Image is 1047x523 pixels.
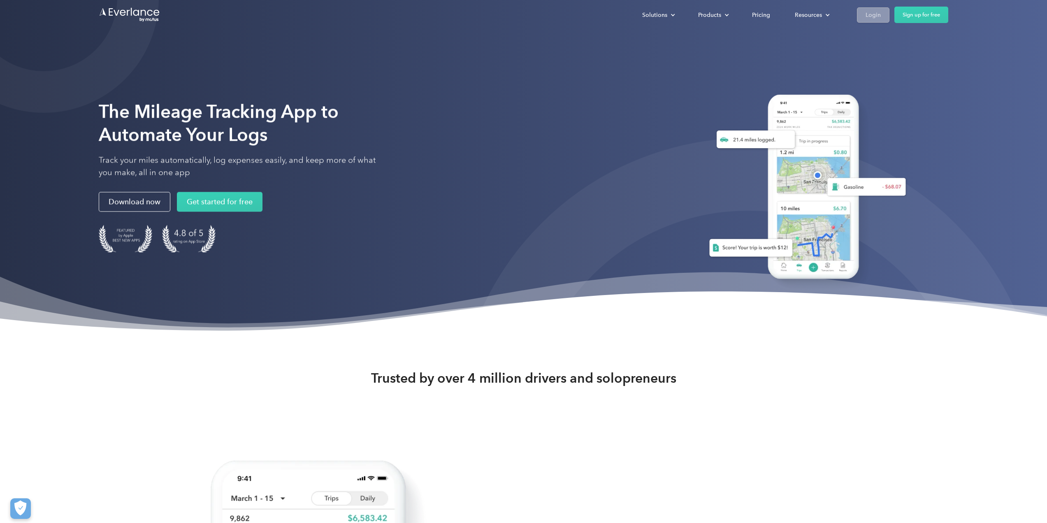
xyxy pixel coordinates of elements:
[752,10,770,20] div: Pricing
[634,8,682,22] div: Solutions
[162,225,216,253] img: 4.9 out of 5 stars on the app store
[744,8,778,22] a: Pricing
[99,225,152,253] img: Badge for Featured by Apple Best New Apps
[787,8,836,22] div: Resources
[99,7,160,23] a: Go to homepage
[698,10,721,20] div: Products
[696,86,912,291] img: Everlance, mileage tracker app, expense tracking app
[10,498,31,519] button: Cookies Settings
[857,7,889,23] a: Login
[894,7,948,23] a: Sign up for free
[99,154,387,179] p: Track your miles automatically, log expenses easily, and keep more of what you make, all in one app
[99,101,339,146] strong: The Mileage Tracking App to Automate Your Logs
[866,10,881,20] div: Login
[99,192,170,212] a: Download now
[371,370,676,386] strong: Trusted by over 4 million drivers and solopreneurs
[795,10,822,20] div: Resources
[177,192,262,212] a: Get started for free
[690,8,736,22] div: Products
[642,10,667,20] div: Solutions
